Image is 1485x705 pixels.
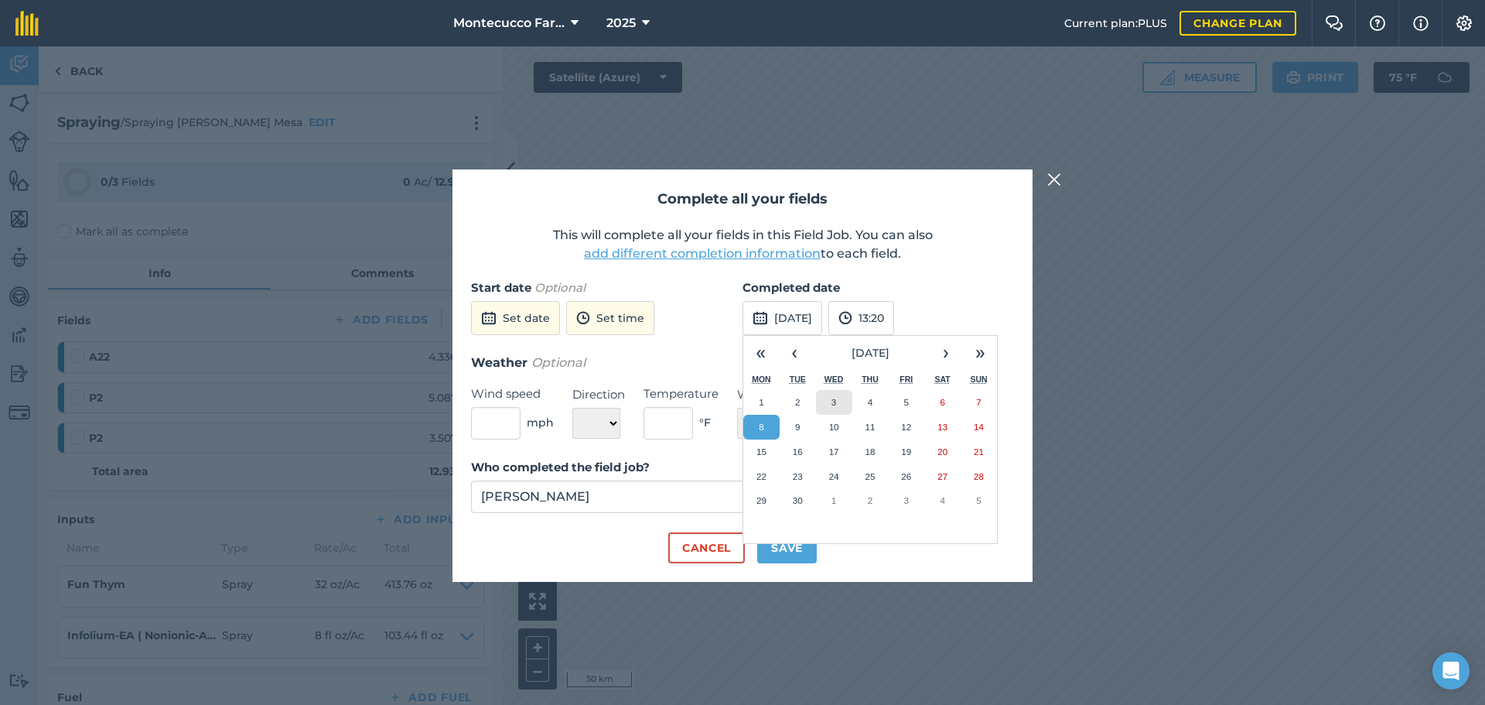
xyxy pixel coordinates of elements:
[471,301,560,335] button: Set date
[900,375,913,384] abbr: Friday
[793,447,803,457] abbr: September 16, 2025
[531,355,585,370] em: Optional
[824,375,844,384] abbr: Wednesday
[924,464,961,489] button: September 27, 2025
[829,471,839,481] abbr: September 24, 2025
[777,336,811,370] button: ‹
[527,414,554,431] span: mph
[759,422,763,432] abbr: September 8, 2025
[961,488,997,513] button: October 5, 2025
[471,280,531,295] strong: Start date
[1179,11,1296,36] a: Change plan
[1325,15,1343,31] img: Two speech bubbles overlapping with the left bubble in the forefront
[793,495,803,505] abbr: September 30, 2025
[742,301,822,335] button: [DATE]
[852,346,889,360] span: [DATE]
[868,397,872,407] abbr: September 4, 2025
[753,309,768,327] img: svg+xml;base64,PD94bWwgdmVyc2lvbj0iMS4wIiBlbmNvZGluZz0idXRmLTgiPz4KPCEtLSBHZW5lcmF0b3I6IEFkb2JlIE...
[852,440,889,464] button: September 18, 2025
[584,245,821,263] button: add different completion information
[743,440,780,464] button: September 15, 2025
[929,336,963,370] button: ›
[1455,15,1473,31] img: A cog icon
[974,471,984,481] abbr: September 28, 2025
[816,488,852,513] button: October 1, 2025
[852,415,889,440] button: September 11, 2025
[935,375,951,384] abbr: Saturday
[743,390,780,415] button: September 1, 2025
[838,309,852,327] img: svg+xml;base64,PD94bWwgdmVyc2lvbj0iMS4wIiBlbmNvZGluZz0idXRmLTgiPz4KPCEtLSBHZW5lcmF0b3I6IEFkb2JlIE...
[780,488,816,513] button: September 30, 2025
[865,422,875,432] abbr: September 11, 2025
[852,390,889,415] button: September 4, 2025
[888,390,924,415] button: September 5, 2025
[940,397,944,407] abbr: September 6, 2025
[829,422,839,432] abbr: September 10, 2025
[940,495,944,505] abbr: October 4, 2025
[743,415,780,440] button: September 8, 2025
[643,385,719,403] label: Temperature
[471,226,1014,263] p: This will complete all your fields in this Field Job. You can also to each field.
[904,495,909,505] abbr: October 3, 2025
[852,488,889,513] button: October 2, 2025
[816,390,852,415] button: September 3, 2025
[974,422,984,432] abbr: September 14, 2025
[868,495,872,505] abbr: October 2, 2025
[974,447,984,457] abbr: September 21, 2025
[811,336,929,370] button: [DATE]
[795,397,800,407] abbr: September 2, 2025
[937,422,947,432] abbr: September 13, 2025
[888,488,924,513] button: October 3, 2025
[699,414,711,431] span: ° F
[668,532,745,563] button: Cancel
[742,280,840,295] strong: Completed date
[1432,652,1470,690] div: Open Intercom Messenger
[743,336,777,370] button: «
[756,471,766,481] abbr: September 22, 2025
[471,353,1014,373] h3: Weather
[606,14,636,33] span: 2025
[924,415,961,440] button: September 13, 2025
[757,532,817,563] button: Save
[471,460,650,474] strong: Who completed the field job?
[976,397,981,407] abbr: September 7, 2025
[865,471,875,481] abbr: September 25, 2025
[961,415,997,440] button: September 14, 2025
[780,415,816,440] button: September 9, 2025
[756,495,766,505] abbr: September 29, 2025
[970,375,987,384] abbr: Sunday
[572,385,625,404] label: Direction
[1047,170,1061,189] img: svg+xml;base64,PHN2ZyB4bWxucz0iaHR0cDovL3d3dy53My5vcmcvMjAwMC9zdmciIHdpZHRoPSIyMiIgaGVpZ2h0PSIzMC...
[961,390,997,415] button: September 7, 2025
[904,397,909,407] abbr: September 5, 2025
[924,390,961,415] button: September 6, 2025
[790,375,806,384] abbr: Tuesday
[888,464,924,489] button: September 26, 2025
[961,464,997,489] button: September 28, 2025
[15,11,39,36] img: fieldmargin Logo
[937,447,947,457] abbr: September 20, 2025
[816,464,852,489] button: September 24, 2025
[737,385,814,404] label: Weather
[865,447,875,457] abbr: September 18, 2025
[756,447,766,457] abbr: September 15, 2025
[1368,15,1387,31] img: A question mark icon
[862,375,879,384] abbr: Thursday
[534,280,585,295] em: Optional
[743,488,780,513] button: September 29, 2025
[780,440,816,464] button: September 16, 2025
[471,385,554,403] label: Wind speed
[924,440,961,464] button: September 20, 2025
[566,301,654,335] button: Set time
[471,188,1014,210] h2: Complete all your fields
[743,464,780,489] button: September 22, 2025
[816,415,852,440] button: September 10, 2025
[888,440,924,464] button: September 19, 2025
[481,309,497,327] img: svg+xml;base64,PD94bWwgdmVyc2lvbj0iMS4wIiBlbmNvZGluZz0idXRmLTgiPz4KPCEtLSBHZW5lcmF0b3I6IEFkb2JlIE...
[752,375,771,384] abbr: Monday
[831,397,836,407] abbr: September 3, 2025
[780,464,816,489] button: September 23, 2025
[963,336,997,370] button: »
[961,440,997,464] button: September 21, 2025
[901,422,911,432] abbr: September 12, 2025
